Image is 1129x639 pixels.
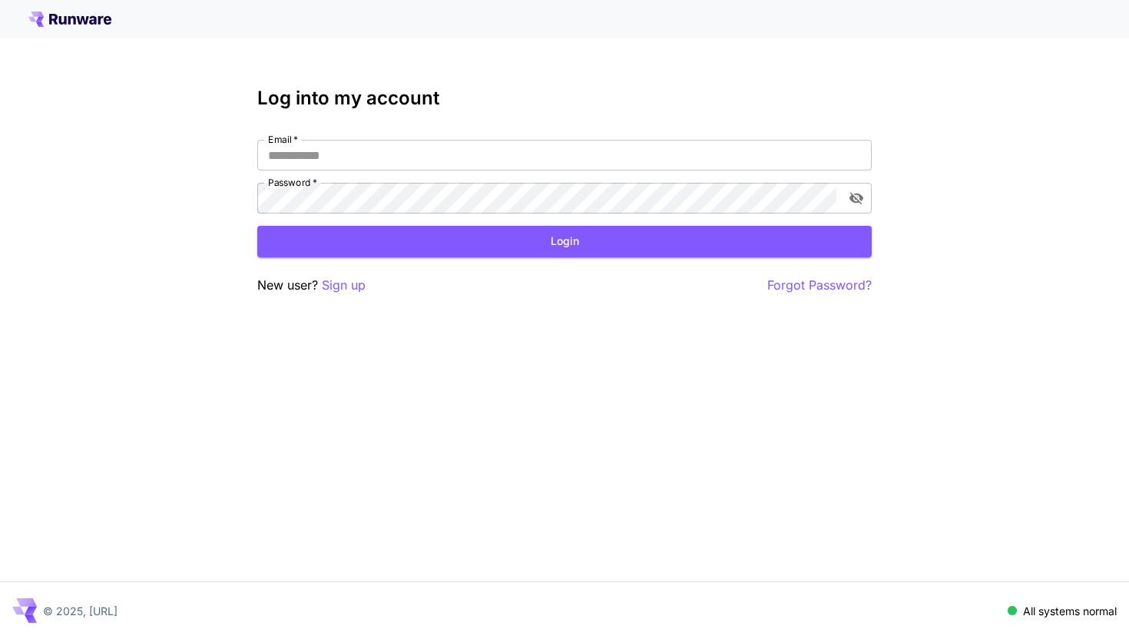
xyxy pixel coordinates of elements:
[767,276,872,295] button: Forgot Password?
[322,276,366,295] button: Sign up
[268,176,317,189] label: Password
[843,184,870,212] button: toggle password visibility
[1023,603,1117,619] p: All systems normal
[257,276,366,295] p: New user?
[43,603,118,619] p: © 2025, [URL]
[257,226,872,257] button: Login
[257,88,872,109] h3: Log into my account
[268,133,298,146] label: Email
